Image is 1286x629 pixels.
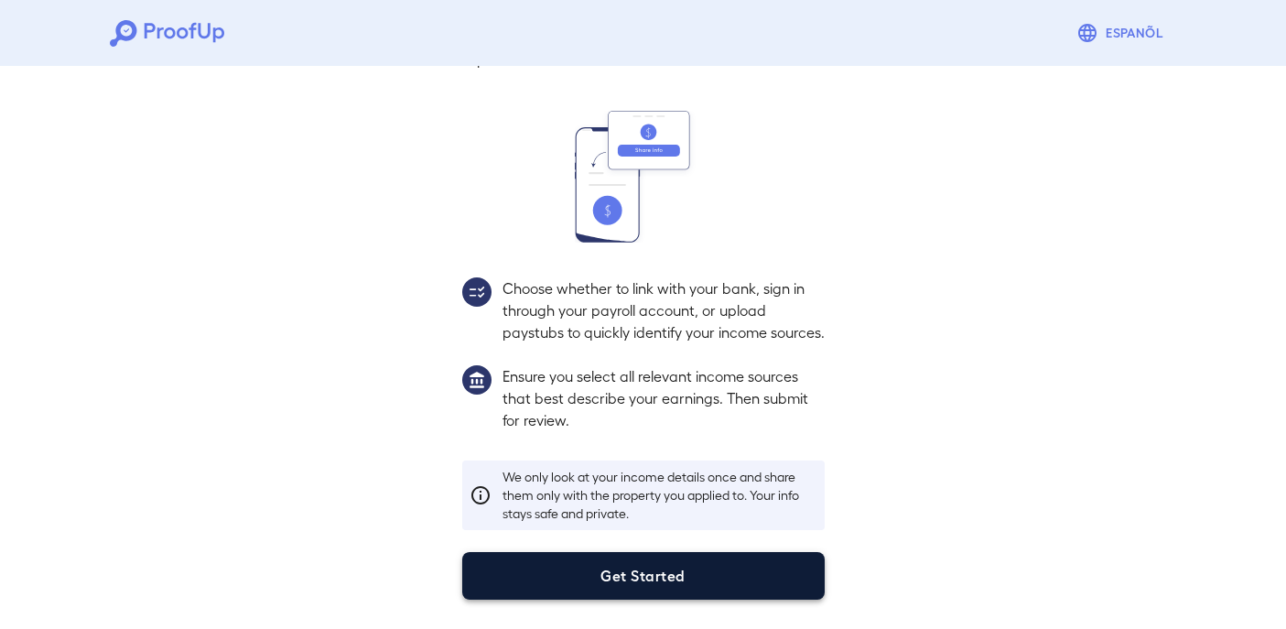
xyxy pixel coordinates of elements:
[503,365,825,431] p: Ensure you select all relevant income sources that best describe your earnings. Then submit for r...
[575,111,712,243] img: transfer_money.svg
[503,468,817,523] p: We only look at your income details once and share them only with the property you applied to. Yo...
[462,277,492,307] img: group2.svg
[462,552,825,600] button: Get Started
[462,365,492,395] img: group1.svg
[503,277,825,343] p: Choose whether to link with your bank, sign in through your payroll account, or upload paystubs t...
[1069,15,1176,51] button: Espanõl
